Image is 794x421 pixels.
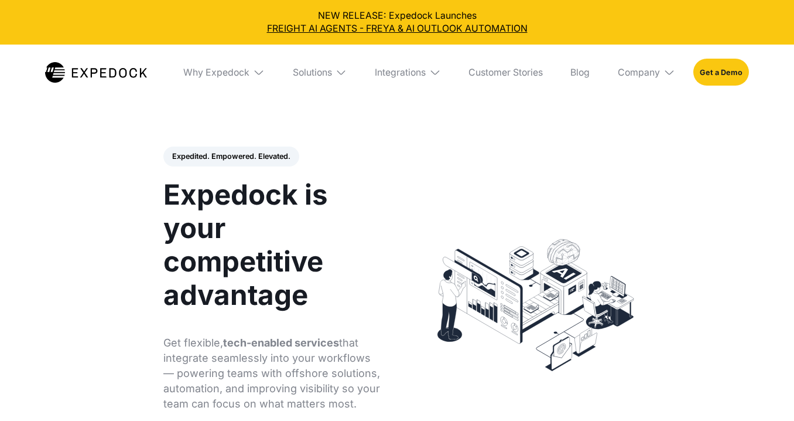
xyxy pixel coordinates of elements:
[163,335,384,412] p: Get flexible, that integrate seamlessly into your workflows — powering teams with offshore soluti...
[459,45,552,100] a: Customer Stories
[608,45,684,100] div: Company
[735,365,794,421] iframe: Chat Widget
[562,45,600,100] a: Blog
[365,45,450,100] div: Integrations
[375,67,426,79] div: Integrations
[174,45,273,100] div: Why Expedock
[183,67,249,79] div: Why Expedock
[9,9,785,35] div: NEW RELEASE: Expedock Launches
[693,59,749,86] a: Get a Demo
[293,67,332,79] div: Solutions
[283,45,356,100] div: Solutions
[163,178,384,312] h1: Expedock is your competitive advantage
[223,337,339,349] strong: tech-enabled services
[618,67,660,79] div: Company
[9,22,785,35] a: FREIGHT AI AGENTS - FREYA & AI OUTLOOK AUTOMATION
